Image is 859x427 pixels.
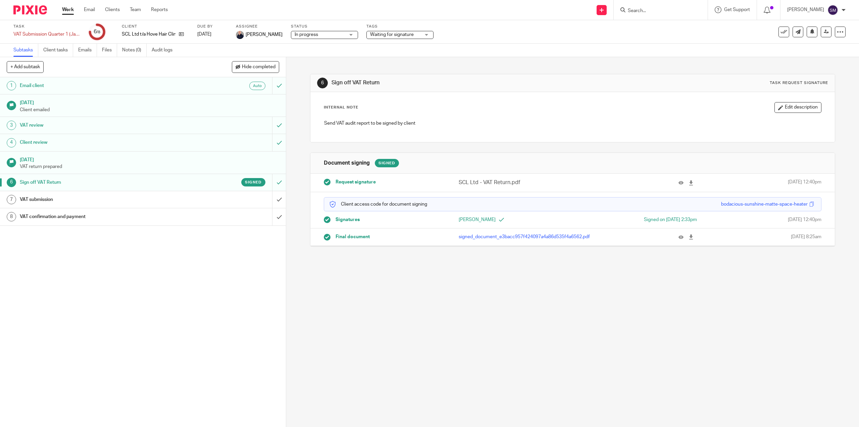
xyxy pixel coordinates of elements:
small: /8 [97,30,100,34]
div: 6 [94,28,100,36]
div: 7 [7,195,16,204]
label: Status [291,24,358,29]
img: svg%3E [827,5,838,15]
div: 1 [7,81,16,90]
span: Get Support [724,7,750,12]
button: + Add subtask [7,61,44,73]
h1: Sign off VAT Return [332,79,587,86]
a: Clients [105,6,120,13]
input: Search [627,8,688,14]
p: [PERSON_NAME] [787,6,824,13]
span: Copy to clipboard [809,202,814,207]
p: Internal Note [324,105,358,110]
p: Send VAT audit report to be signed by client [324,120,821,127]
a: Notes (0) [122,44,147,57]
span: Final document [336,233,370,240]
div: Mark as to do [272,117,286,134]
h1: Sign off VAT Return [20,177,184,187]
p: SCL Ltd - VAT Return.pdf [459,179,600,186]
span: Request signature [336,179,376,185]
h1: Email client [20,81,184,91]
a: Subtasks [13,44,38,57]
div: 8 [7,212,16,221]
p: Client access code for document signing [329,201,427,208]
label: Tags [366,24,434,29]
div: Automated emails are sent as soon as the preceding subtask is completed. [249,82,265,90]
div: Signed [375,159,399,167]
label: Assignee [236,24,283,29]
i: Preview [678,234,684,240]
i: Open client page [179,32,184,37]
img: Pixie [13,5,47,14]
div: 6 [317,78,328,88]
span: In progress [295,32,318,37]
label: Client [122,24,189,29]
p: Client emailed [20,106,280,113]
p: signed_document_e3bacc957f424097a4a86d535f4a6562.pdf [459,233,600,240]
p: VAT return prepared [20,163,280,170]
button: Snooze task [807,27,817,37]
span: Hide completed [242,65,275,70]
p: SCL Ltd t/a Hove Hair Clinic [122,31,175,38]
div: 3 [7,121,16,130]
a: Email [84,6,95,13]
h1: VAT review [20,120,184,130]
span: Signatures [336,216,360,223]
h1: Client review [20,137,184,147]
a: Send new email to SCL Ltd t/a Hove Hair Clinic [793,27,803,37]
a: Client tasks [43,44,73,57]
a: Team [130,6,141,13]
a: Files [102,44,117,57]
label: Task [13,24,81,29]
i: Preview [678,180,684,185]
div: Mark as to do [272,174,286,191]
div: Mark as done [272,191,286,208]
div: 6 [7,178,16,187]
span: [DATE] 8:25am [791,233,821,240]
h1: VAT confirmation and payment [20,212,184,222]
span: Waiting for signature [370,32,414,37]
a: Audit logs [152,44,178,57]
span: [DATE] [197,32,211,37]
a: Reports [151,6,168,13]
span: [PERSON_NAME] [246,31,283,38]
div: Mark as to do [272,134,286,151]
div: VAT Submission Quarter 1 (Jan/Apr/Jul/Oct) [13,31,81,38]
label: Due by [197,24,228,29]
div: Can't undo an automated email [272,77,286,94]
a: Work [62,6,74,13]
a: Emails [78,44,97,57]
div: Mark as done [272,208,286,225]
span: Signed [245,179,262,185]
h1: VAT submission [20,195,184,205]
img: Paul Thompson [236,31,244,39]
h1: Document signing [324,160,370,167]
span: [DATE] 12:40pm [788,216,821,223]
div: Task request signature [770,80,828,86]
p: [PERSON_NAME] [459,216,572,223]
button: Hide completed [232,61,279,73]
div: Signed on [DATE] 2:33pm [583,216,697,223]
div: 4 [7,138,16,147]
div: bodacious-sunshine-matte-space-heater [721,201,808,208]
button: Edit description [774,102,821,113]
h1: [DATE] [20,98,280,106]
h1: [DATE] [20,155,280,163]
a: Reassign task [821,27,831,37]
span: [DATE] 12:40pm [788,179,821,186]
